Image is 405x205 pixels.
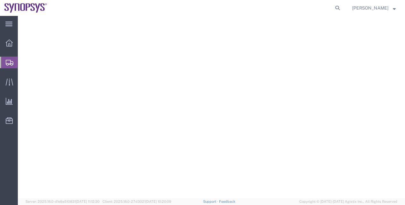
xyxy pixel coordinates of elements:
[4,3,47,13] img: logo
[299,199,397,204] span: Copyright © [DATE]-[DATE] Agistix Inc., All Rights Reserved
[76,200,100,203] span: [DATE] 11:12:30
[352,4,396,12] button: [PERSON_NAME]
[352,4,388,11] span: Rachelle Varela
[219,200,235,203] a: Feedback
[103,200,171,203] span: Client: 2025.18.0-27d3021
[18,16,405,198] iframe: FS Legacy Container
[203,200,219,203] a: Support
[25,200,100,203] span: Server: 2025.18.0-d1e9a510831
[146,200,171,203] span: [DATE] 10:20:09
